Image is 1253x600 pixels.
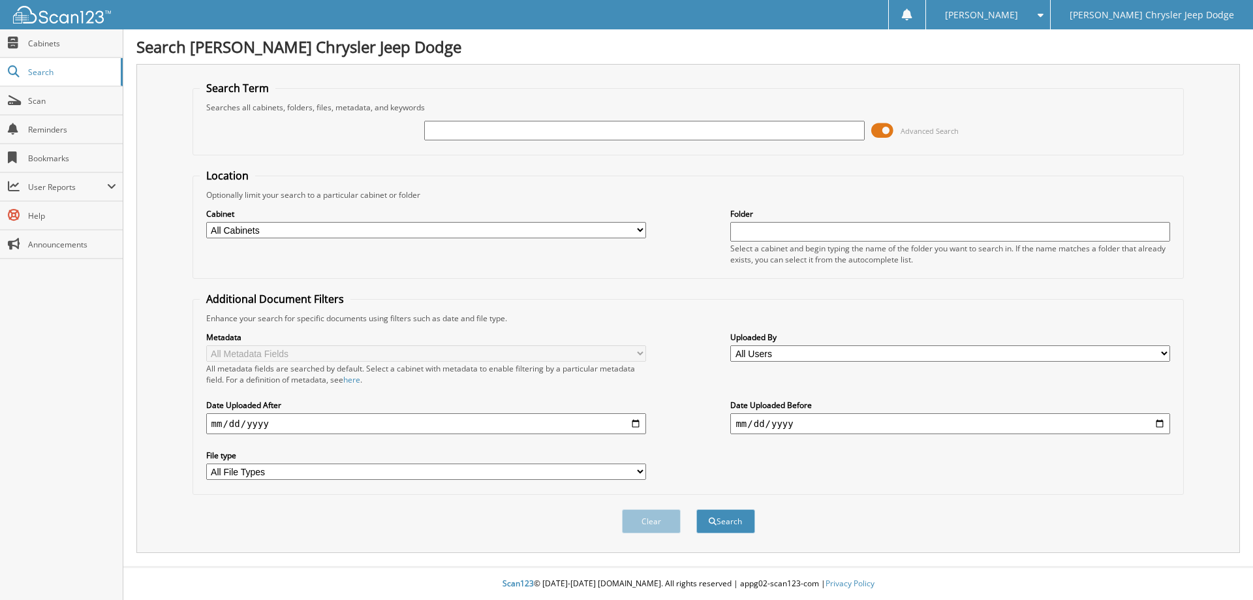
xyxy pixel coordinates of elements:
[730,243,1170,265] div: Select a cabinet and begin typing the name of the folder you want to search in. If the name match...
[28,67,114,78] span: Search
[730,400,1170,411] label: Date Uploaded Before
[206,208,646,219] label: Cabinet
[13,6,111,24] img: scan123-logo-white.svg
[28,38,116,49] span: Cabinets
[901,126,959,136] span: Advanced Search
[1070,11,1234,19] span: [PERSON_NAME] Chrysler Jeep Dodge
[206,413,646,434] input: start
[200,168,255,183] legend: Location
[622,509,681,533] button: Clear
[28,124,116,135] span: Reminders
[696,509,755,533] button: Search
[206,450,646,461] label: File type
[945,11,1018,19] span: [PERSON_NAME]
[200,189,1177,200] div: Optionally limit your search to a particular cabinet or folder
[136,36,1240,57] h1: Search [PERSON_NAME] Chrysler Jeep Dodge
[200,102,1177,113] div: Searches all cabinets, folders, files, metadata, and keywords
[730,413,1170,434] input: end
[206,332,646,343] label: Metadata
[206,363,646,385] div: All metadata fields are searched by default. Select a cabinet with metadata to enable filtering b...
[123,568,1253,600] div: © [DATE]-[DATE] [DOMAIN_NAME]. All rights reserved | appg02-scan123-com |
[28,153,116,164] span: Bookmarks
[200,292,350,306] legend: Additional Document Filters
[826,578,874,589] a: Privacy Policy
[730,208,1170,219] label: Folder
[206,400,646,411] label: Date Uploaded After
[28,95,116,106] span: Scan
[200,313,1177,324] div: Enhance your search for specific documents using filters such as date and file type.
[28,239,116,250] span: Announcements
[730,332,1170,343] label: Uploaded By
[28,182,107,193] span: User Reports
[28,210,116,221] span: Help
[503,578,534,589] span: Scan123
[343,374,360,385] a: here
[200,81,275,95] legend: Search Term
